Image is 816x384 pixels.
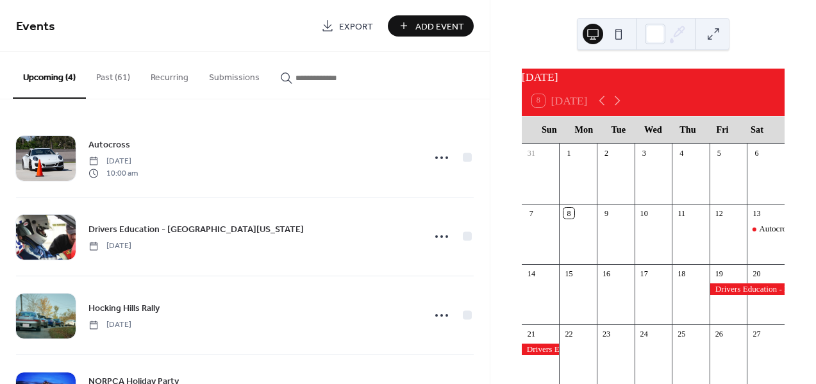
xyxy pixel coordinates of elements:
div: 22 [563,328,574,339]
div: 27 [751,328,762,339]
span: 10:00 am [88,167,138,179]
a: Export [312,15,383,37]
div: Autocross [747,223,785,235]
div: 20 [751,268,762,279]
div: Thu [670,117,705,143]
div: 4 [676,147,687,158]
div: 18 [676,268,687,279]
div: Mon [567,117,601,143]
div: 10 [638,208,649,219]
div: 26 [713,328,724,339]
div: 12 [713,208,724,219]
button: Past (61) [86,52,140,97]
div: 9 [601,208,612,219]
div: [DATE] [522,69,785,85]
div: 19 [713,268,724,279]
div: Autocross [759,223,793,235]
span: Hocking Hills Rally [88,302,160,315]
span: Drivers Education - [GEOGRAPHIC_DATA][US_STATE] [88,223,304,237]
span: [DATE] [88,240,131,252]
div: 15 [563,268,574,279]
div: 16 [601,268,612,279]
div: Drivers Education - Mid-Ohio [522,344,560,355]
div: 6 [751,147,762,158]
div: 25 [676,328,687,339]
a: Hocking Hills Rally [88,301,160,315]
div: 3 [638,147,649,158]
button: Recurring [140,52,199,97]
div: Sun [532,117,567,143]
div: 31 [526,147,537,158]
span: [DATE] [88,319,131,331]
span: Export [339,20,373,33]
div: 8 [563,208,574,219]
div: 17 [638,268,649,279]
div: Tue [601,117,636,143]
a: Drivers Education - [GEOGRAPHIC_DATA][US_STATE] [88,222,304,237]
div: 7 [526,208,537,219]
div: Wed [636,117,670,143]
span: Add Event [415,20,464,33]
div: 1 [563,147,574,158]
div: 13 [751,208,762,219]
div: Fri [705,117,740,143]
div: 2 [601,147,612,158]
div: 11 [676,208,687,219]
button: Upcoming (4) [13,52,86,99]
a: Autocross [88,137,130,152]
div: 21 [526,328,537,339]
button: Submissions [199,52,270,97]
div: Drivers Education - Mid-Ohio [710,283,785,295]
span: Events [16,14,55,39]
span: Autocross [88,138,130,152]
div: 24 [638,328,649,339]
span: [DATE] [88,156,138,167]
div: 14 [526,268,537,279]
div: 23 [601,328,612,339]
div: 5 [713,147,724,158]
div: Sat [740,117,774,143]
button: Add Event [388,15,474,37]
